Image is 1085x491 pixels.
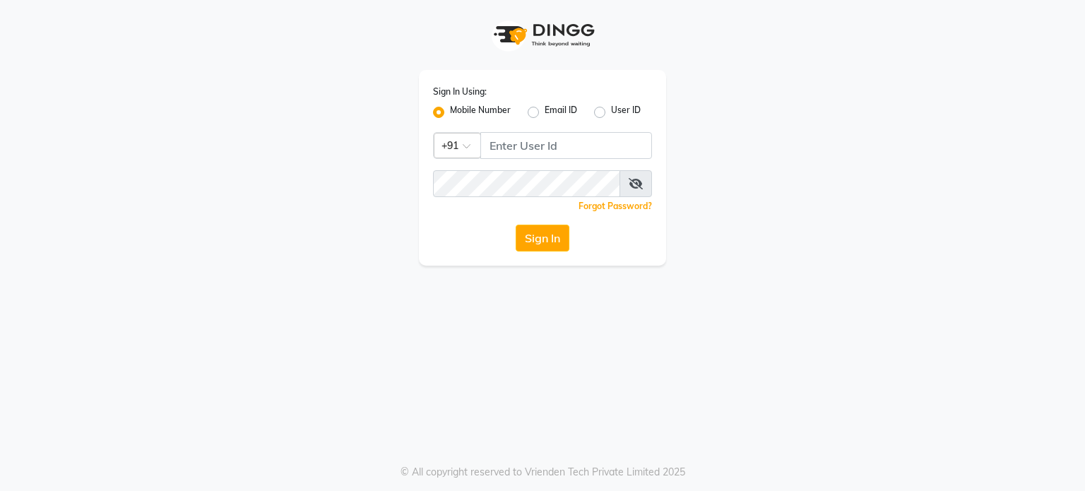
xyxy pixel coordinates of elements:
label: User ID [611,104,641,121]
a: Forgot Password? [579,201,652,211]
input: Username [480,132,652,159]
label: Sign In Using: [433,85,487,98]
label: Email ID [545,104,577,121]
img: logo1.svg [486,14,599,56]
button: Sign In [516,225,569,252]
input: Username [433,170,620,197]
label: Mobile Number [450,104,511,121]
